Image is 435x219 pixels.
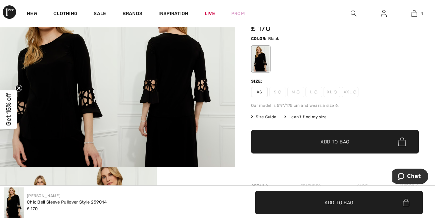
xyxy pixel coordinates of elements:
div: Black [252,46,270,72]
span: 4 [421,10,423,16]
a: Brands [123,11,143,18]
a: Live [205,10,215,17]
span: XS [251,87,268,97]
a: Sign In [376,9,392,18]
img: 1ère Avenue [3,5,16,19]
div: Care [351,180,373,192]
a: Clothing [53,11,78,18]
div: Features [295,180,326,192]
img: Bag.svg [403,199,409,206]
img: My Info [381,9,387,17]
span: Get 15% off [5,93,12,126]
span: ₤ 170 [251,24,271,33]
span: S [269,87,286,97]
span: M [287,87,304,97]
img: Chic Bell Sleeve Pullover Style 259014 [4,187,24,218]
span: XL [324,87,340,97]
a: Prom [231,10,245,17]
span: Inspiration [158,11,188,18]
iframe: Opens a widget where you can chat to one of our agents [392,169,428,185]
div: Chic Bell Sleeve Pullover Style 259014 [27,199,107,206]
button: Add to Bag [251,130,419,154]
a: New [27,11,37,18]
video: Your browser does not support the video tag. [157,167,235,206]
span: ₤ 170 [27,206,38,211]
img: ring-m.svg [353,90,356,94]
img: ring-m.svg [278,90,281,94]
span: Add to Bag [321,138,349,145]
span: Add to Bag [325,199,353,206]
span: Size Guide [251,114,276,120]
a: Sale [94,11,106,18]
a: 4 [399,9,429,17]
img: My Bag [412,9,417,17]
span: Color: [251,36,267,41]
img: ring-m.svg [296,90,300,94]
img: Bag.svg [398,137,406,146]
img: ring-m.svg [314,90,318,94]
div: Size: [251,78,264,84]
span: L [305,87,322,97]
img: ring-m.svg [334,90,337,94]
div: Our model is 5'9"/175 cm and wears a size 6. [251,102,419,108]
a: [PERSON_NAME] [27,193,60,198]
span: XXL [342,87,358,97]
div: I can't find my size [284,114,327,120]
div: Details [251,180,270,192]
button: Add to Bag [255,191,423,214]
span: Black [268,36,279,41]
button: Close teaser [15,85,22,92]
img: search the website [351,9,356,17]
